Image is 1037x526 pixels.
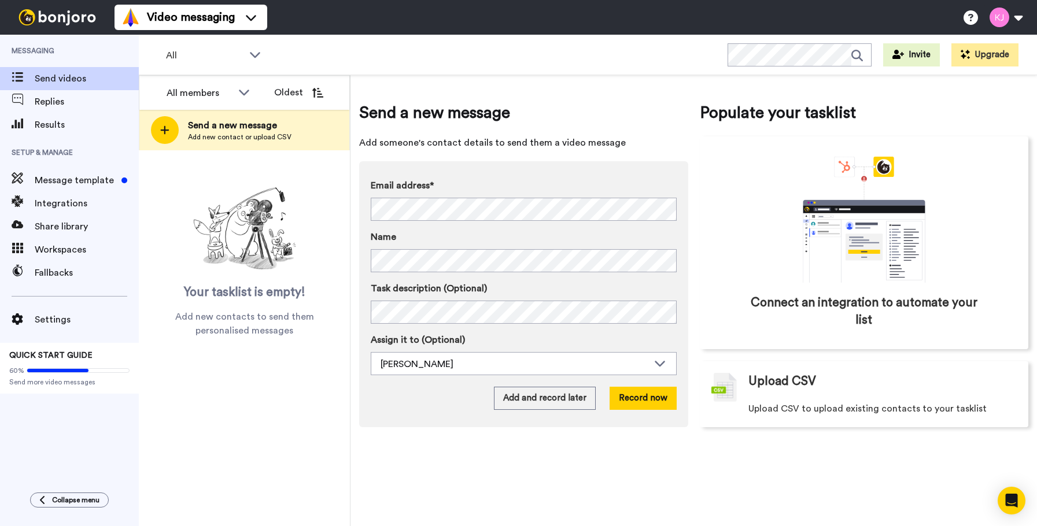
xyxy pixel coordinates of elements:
span: Send a new message [188,118,291,132]
button: Add and record later [494,387,596,410]
span: Message template [35,173,117,187]
span: Name [371,230,396,244]
button: Record now [610,387,677,410]
span: Integrations [35,197,139,210]
span: Upload CSV [748,373,816,390]
button: Collapse menu [30,492,109,508]
label: Assign it to (Optional) [371,333,677,347]
button: Oldest [265,81,332,104]
span: Your tasklist is empty! [184,284,305,301]
div: Open Intercom Messenger [998,487,1025,514]
div: [PERSON_NAME] [381,357,648,371]
div: animation [777,157,951,283]
span: Send videos [35,72,139,86]
span: Replies [35,95,139,109]
button: Invite [883,43,940,66]
span: Workspaces [35,243,139,257]
span: Fallbacks [35,266,139,280]
span: Share library [35,220,139,234]
span: 60% [9,366,24,375]
span: All [166,49,243,62]
span: Settings [35,313,139,327]
span: Upload CSV to upload existing contacts to your tasklist [748,402,987,416]
span: QUICK START GUIDE [9,351,93,360]
span: Add new contacts to send them personalised messages [156,310,333,338]
img: csv-grey.png [711,373,737,402]
span: Results [35,118,139,132]
span: Send a new message [359,101,688,124]
img: ready-set-action.png [187,183,302,275]
span: Collapse menu [52,495,99,505]
label: Task description (Optional) [371,281,677,295]
span: Video messaging [147,9,235,25]
span: Add new contact or upload CSV [188,132,291,142]
img: vm-color.svg [121,8,140,27]
span: Populate your tasklist [700,101,1029,124]
div: All members [167,86,233,100]
span: Send more video messages [9,377,130,387]
label: Email address* [371,179,677,192]
button: Upgrade [951,43,1018,66]
span: Connect an integration to automate your list [749,294,980,329]
span: Add someone's contact details to send them a video message [359,136,688,150]
img: bj-logo-header-white.svg [14,9,101,25]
